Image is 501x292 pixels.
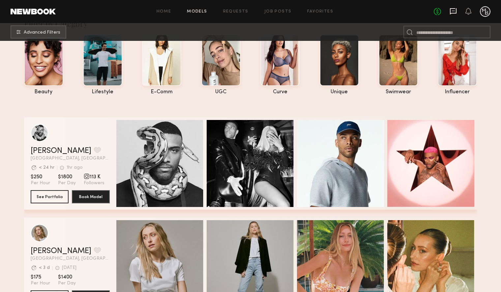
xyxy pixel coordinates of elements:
[24,30,60,35] span: Advanced Filters
[31,280,50,286] span: Per Hour
[157,10,171,14] a: Home
[201,89,241,95] div: UGC
[264,10,292,14] a: Job Posts
[142,89,181,95] div: e-comm
[31,256,110,261] span: [GEOGRAPHIC_DATA], [GEOGRAPHIC_DATA]
[58,180,76,186] span: Per Day
[379,89,418,95] div: swimwear
[39,165,54,170] div: < 24 hr
[187,10,207,14] a: Models
[307,10,333,14] a: Favorites
[438,89,477,95] div: influencer
[58,280,76,286] span: Per Day
[67,165,83,170] div: 1hr ago
[11,25,66,39] button: Advanced Filters
[58,274,76,280] span: $1400
[62,266,76,270] div: [DATE]
[31,180,50,186] span: Per Hour
[31,174,50,180] span: $250
[83,89,122,95] div: lifestyle
[31,247,91,255] a: [PERSON_NAME]
[84,180,104,186] span: Followers
[31,147,91,155] a: [PERSON_NAME]
[260,89,300,95] div: curve
[84,174,104,180] span: 113 K
[223,10,249,14] a: Requests
[320,89,359,95] div: unique
[31,190,69,203] button: See Portfolio
[31,274,50,280] span: $175
[24,89,63,95] div: beauty
[58,174,76,180] span: $1800
[31,156,110,161] span: [GEOGRAPHIC_DATA], [GEOGRAPHIC_DATA]
[39,266,50,270] div: < 3 d
[72,190,110,203] button: Book Model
